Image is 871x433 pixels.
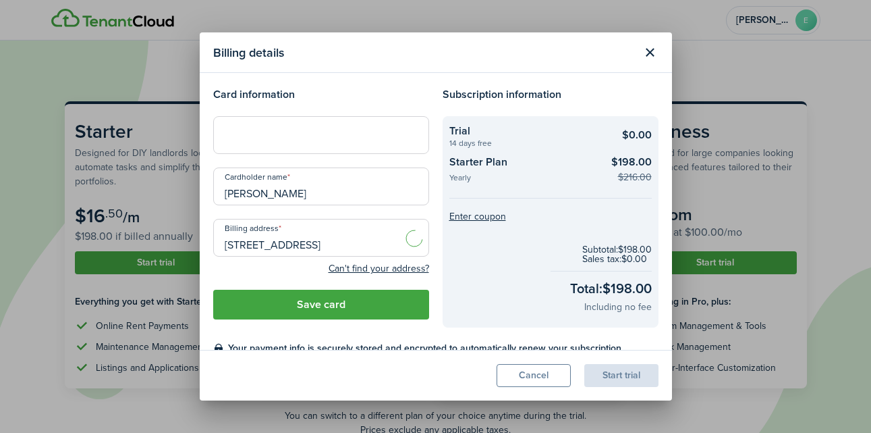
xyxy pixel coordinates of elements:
[639,41,662,64] button: Close modal
[329,262,429,276] button: Can't find your address?
[611,154,652,170] checkout-summary-item-main-price: $198.00
[213,39,636,66] modal-title: Billing details
[582,255,652,264] checkout-subtotal-item: Sales tax: $0.00
[213,86,429,103] h4: Card information
[449,154,601,174] checkout-summary-item-title: Starter Plan
[222,129,420,142] iframe: Secure card payment input frame
[584,300,652,314] checkout-total-secondary: Including no fee
[570,278,652,299] checkout-total-main: Total: $198.00
[228,341,658,355] checkout-terms-main: Your payment info is securely stored and encrypted to automatically renew your subscription.
[497,364,571,387] button: Cancel
[582,245,652,255] checkout-subtotal-item: Subtotal: $198.00
[449,123,601,139] checkout-summary-item-title: Trial
[213,219,429,257] input: Start typing the address and then select from the dropdown
[618,170,652,184] checkout-summary-item-old-price: $216.00
[404,228,424,249] img: Loading
[449,139,601,147] checkout-summary-item-description: 14 days free
[443,86,658,103] h4: Subscription information
[449,212,506,222] button: Enter coupon
[622,127,652,143] checkout-summary-item-main-price: $0.00
[449,174,601,185] checkout-summary-item-description: Yearly
[213,290,429,320] button: Save card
